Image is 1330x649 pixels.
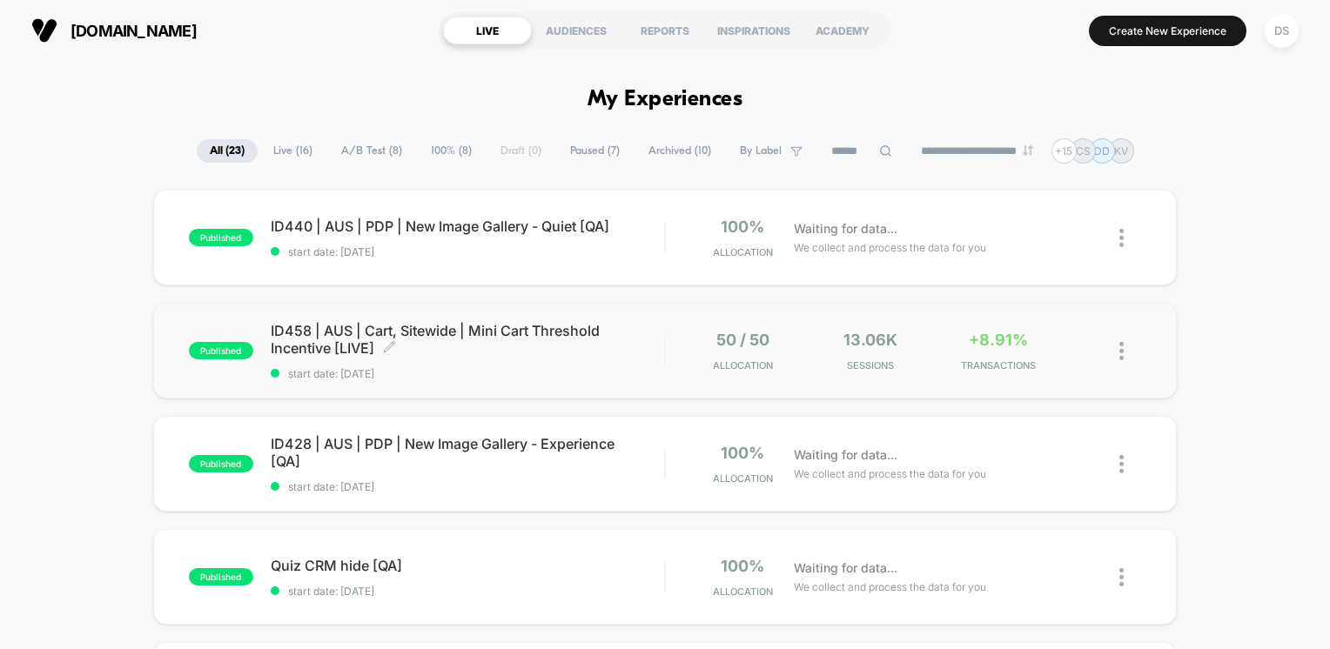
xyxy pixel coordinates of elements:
span: Paused ( 7 ) [557,139,633,163]
div: + 15 [1051,138,1077,164]
img: end [1023,145,1033,156]
span: Sessions [811,359,930,371]
span: Waiting for data... [794,219,897,238]
span: published [189,455,253,472]
span: By Label [740,144,782,157]
span: published [189,568,253,585]
span: Waiting for data... [794,445,897,465]
span: 100% [721,444,764,462]
span: ID458 | AUS | Cart, Sitewide | Mini Cart Threshold Incentive [LIVE] [271,322,665,357]
span: We collect and process the data for you [794,579,986,595]
button: Create New Experience [1089,16,1246,46]
span: start date: [DATE] [271,367,665,380]
h1: My Experiences [588,87,743,112]
p: KV [1114,144,1128,157]
span: published [189,342,253,359]
span: Allocation [713,359,773,371]
span: ID428 | AUS | PDP | New Image Gallery - Experience [QA] [271,435,665,470]
img: close [1119,342,1124,360]
span: [DOMAIN_NAME] [71,22,197,40]
span: start date: [DATE] [271,245,665,258]
img: close [1119,455,1124,473]
span: +8.91% [969,331,1028,349]
span: ID440 | AUS | PDP | New Image Gallery - Quiet [QA] [271,217,665,235]
img: close [1119,229,1124,247]
span: We collect and process the data for you [794,465,986,482]
div: INSPIRATIONS [709,17,798,44]
span: Waiting for data... [794,559,897,578]
span: 100% [721,217,764,236]
span: 13.06k [843,331,897,349]
span: 100% ( 8 ) [418,139,485,163]
span: All ( 23 ) [197,139,258,163]
span: 100% [721,557,764,575]
button: [DOMAIN_NAME] [26,17,202,44]
span: Quiz CRM hide [QA] [271,557,665,574]
span: TRANSACTIONS [938,359,1058,371]
div: AUDIENCES [532,17,621,44]
span: A/B Test ( 8 ) [328,139,415,163]
span: start date: [DATE] [271,480,665,493]
span: Archived ( 10 ) [635,139,724,163]
span: Live ( 16 ) [260,139,326,163]
p: CS [1076,144,1091,157]
div: LIVE [443,17,532,44]
span: Allocation [713,246,773,258]
div: ACADEMY [798,17,887,44]
img: Visually logo [31,17,57,43]
div: REPORTS [621,17,709,44]
button: DS [1259,13,1304,49]
span: Allocation [713,585,773,598]
div: DS [1265,14,1299,48]
span: start date: [DATE] [271,585,665,598]
span: 50 / 50 [716,331,769,349]
p: DD [1094,144,1110,157]
span: Allocation [713,472,773,485]
span: We collect and process the data for you [794,239,986,256]
img: close [1119,568,1124,586]
span: published [189,229,253,246]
